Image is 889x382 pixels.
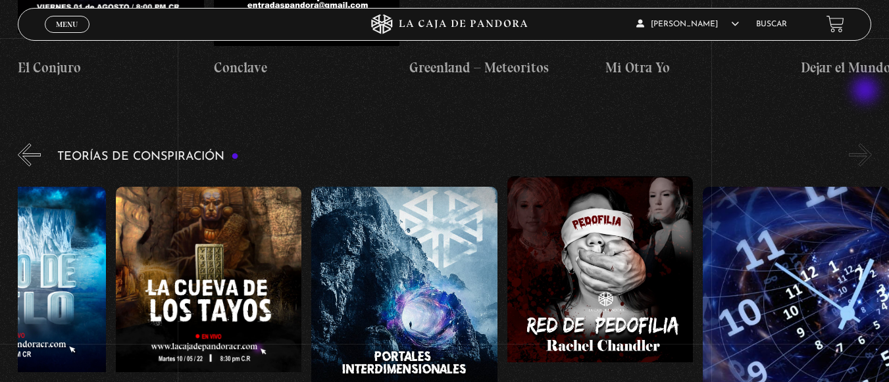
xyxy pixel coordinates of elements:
[826,15,844,33] a: View your shopping cart
[51,31,82,40] span: Cerrar
[214,57,400,78] h4: Conclave
[409,57,596,78] h4: Greenland – Meteoritos
[756,20,787,28] a: Buscar
[18,143,41,166] button: Previous
[18,57,204,78] h4: El Conjuro
[605,57,792,78] h4: Mi Otra Yo
[849,143,872,166] button: Next
[57,151,239,163] h3: Teorías de Conspiración
[636,20,739,28] span: [PERSON_NAME]
[56,20,78,28] span: Menu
